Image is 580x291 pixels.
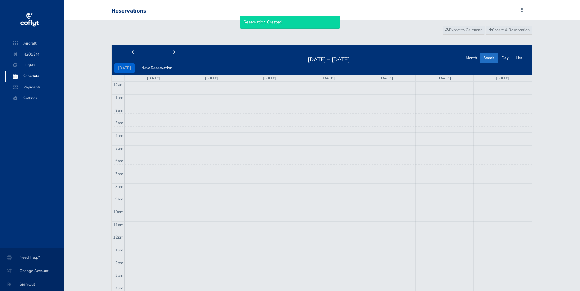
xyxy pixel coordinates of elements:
button: Week [480,53,498,63]
span: 3am [115,120,123,126]
span: 2am [115,108,123,113]
span: Flights [11,60,57,71]
span: Create A Reservation [489,27,530,33]
span: Payments [11,82,57,93]
span: 10am [113,209,124,215]
span: 9am [115,196,123,202]
a: [DATE] [205,75,219,81]
span: Aircraft [11,38,57,49]
span: Need Help? [7,252,56,263]
button: Day [498,53,512,63]
a: [DATE] [321,75,335,81]
span: 4am [115,133,123,138]
span: Change Account [7,265,56,276]
a: [DATE] [379,75,393,81]
span: N2052M [11,49,57,60]
span: 4pm [115,286,123,291]
span: 6am [115,158,123,164]
span: 2pm [115,260,123,266]
a: [DATE] [147,75,161,81]
span: Sign Out [7,279,56,290]
span: 1pm [115,247,123,253]
button: Month [462,53,481,63]
span: 7am [115,171,123,177]
button: prev [112,48,154,57]
span: 8am [115,184,123,189]
a: Export to Calendar [443,26,485,35]
span: 12pm [113,235,124,240]
button: List [512,53,526,63]
img: coflyt logo [19,11,39,29]
button: New Reservation [138,63,176,73]
a: [DATE] [438,75,451,81]
span: 3pm [115,273,123,278]
a: [DATE] [263,75,277,81]
span: Schedule [11,71,57,82]
a: Create A Reservation [486,26,532,35]
button: [DATE] [114,63,135,73]
span: Export to Calendar [445,27,482,33]
a: [DATE] [496,75,510,81]
span: 12am [113,82,124,88]
div: Reservation Created [240,16,340,29]
span: 11am [113,222,124,228]
span: 5am [115,146,123,151]
h2: [DATE] – [DATE] [304,55,353,63]
div: Reservations [112,8,146,14]
button: next [153,48,196,57]
span: Settings [11,93,57,104]
span: 1am [115,95,123,100]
